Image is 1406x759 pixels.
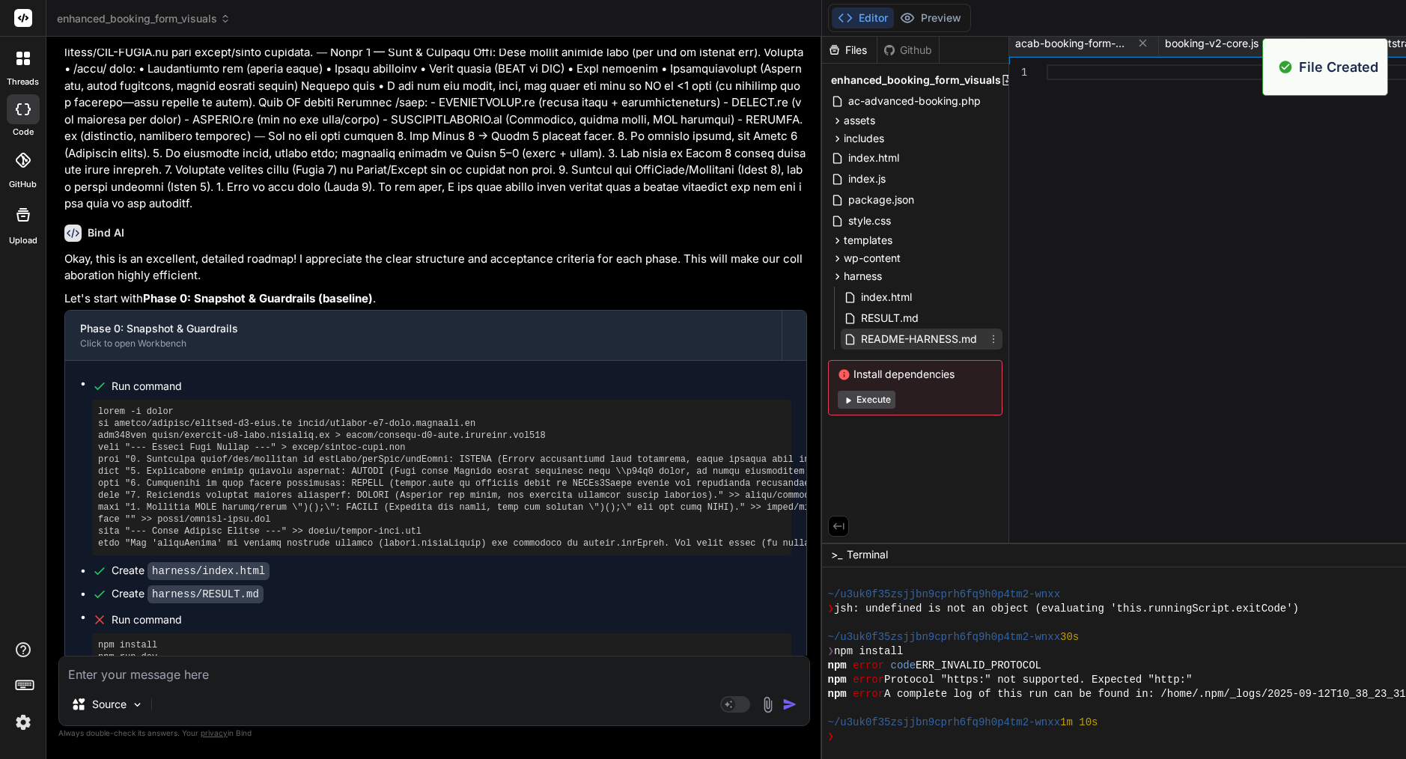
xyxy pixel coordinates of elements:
[844,251,901,266] span: wp-content
[98,639,785,663] pre: npm install npm run dev
[112,586,264,602] div: Create
[828,687,847,701] span: npm
[847,212,892,230] span: style.css
[9,178,37,191] label: GitHub
[1299,57,1378,77] p: File Created
[88,225,124,240] h6: Bind AI
[838,391,895,409] button: Execute
[64,251,807,284] p: Okay, this is an excellent, detailed roadmap! I appreciate the clear structure and acceptance cri...
[847,547,888,562] span: Terminal
[834,644,903,659] span: npm install
[884,673,1192,687] span: Protocol "https:" not supported. Expected "http:"
[828,588,1061,602] span: ~/u3uk0f35zsjjbn9cprh6fq9h0p4tm2-wnxx
[13,126,34,138] label: code
[1060,716,1098,730] span: 1m 10s
[80,321,767,336] div: Phase 0: Snapshot & Guardrails
[782,697,797,712] img: icon
[834,602,1299,616] span: jsh: undefined is not an object (evaluating 'this.runningScript.exitCode')
[822,43,877,58] div: Files
[877,43,939,58] div: Github
[828,644,834,659] span: ❯
[112,563,270,579] div: Create
[847,170,887,188] span: index.js
[1165,36,1259,51] span: booking-v2-core.js
[98,406,785,549] pre: lorem -i dolor si ametco/adipisc/elitsed-d3-eius.te incid/utlabor-e7-dolo.magnaali.en adm348ven q...
[847,92,982,110] span: ac-advanced-booking.php
[894,7,967,28] button: Preview
[828,673,847,687] span: npm
[844,131,884,146] span: includes
[853,687,884,701] span: error
[112,379,791,394] span: Run command
[143,291,373,305] strong: Phase 0: Snapshot & Guardrails (baseline)
[7,76,39,88] label: threads
[859,288,913,306] span: index.html
[828,659,847,673] span: npm
[847,191,916,209] span: package.json
[847,149,901,167] span: index.html
[64,290,807,308] p: Let's start with .
[201,728,228,737] span: privacy
[832,7,894,28] button: Editor
[9,234,37,247] label: Upload
[828,730,834,744] span: ❯
[147,562,270,580] code: harness/index.html
[131,698,144,711] img: Pick Models
[859,309,920,327] span: RESULT.md
[65,311,782,360] button: Phase 0: Snapshot & GuardrailsClick to open Workbench
[58,726,810,740] p: Always double-check its answers. Your in Bind
[1009,64,1027,80] div: 1
[828,602,834,616] span: ❯
[759,696,776,713] img: attachment
[853,673,884,687] span: error
[859,330,979,348] span: README-HARNESS.md
[831,73,1001,88] span: enhanced_booking_form_visuals
[112,612,791,627] span: Run command
[853,659,884,673] span: error
[1015,36,1127,51] span: acab-booking-form-widget.php
[844,233,892,248] span: templates
[838,367,993,382] span: Install dependencies
[80,338,767,350] div: Click to open Workbench
[1060,630,1079,644] span: 30s
[831,547,842,562] span: >_
[891,659,916,673] span: code
[10,710,36,735] img: settings
[844,269,882,284] span: harness
[916,659,1041,673] span: ERR_INVALID_PROTOCOL
[844,113,875,128] span: assets
[1278,57,1293,77] img: alert
[828,716,1061,730] span: ~/u3uk0f35zsjjbn9cprh6fq9h0p4tm2-wnxx
[92,697,127,712] p: Source
[147,585,264,603] code: harness/RESULT.md
[57,11,231,26] span: enhanced_booking_form_visuals
[828,630,1061,644] span: ~/u3uk0f35zsjjbn9cprh6fq9h0p4tm2-wnxx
